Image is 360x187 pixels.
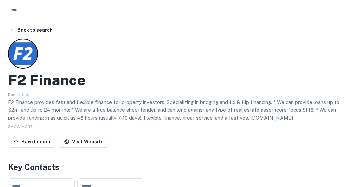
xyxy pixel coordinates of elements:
[8,136,56,148] button: Save Lender
[8,71,86,89] h2: F2 Finance
[327,134,360,166] iframe: Chat Widget
[7,24,55,36] button: Back to search
[8,161,352,173] h4: Key Contacts
[8,124,33,129] span: SHOW MORE
[59,136,109,148] a: Visit Website
[8,98,352,122] p: F2 Finance provides fast and flexible finance for property investors. Specializing in bridging an...
[8,92,31,97] span: Description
